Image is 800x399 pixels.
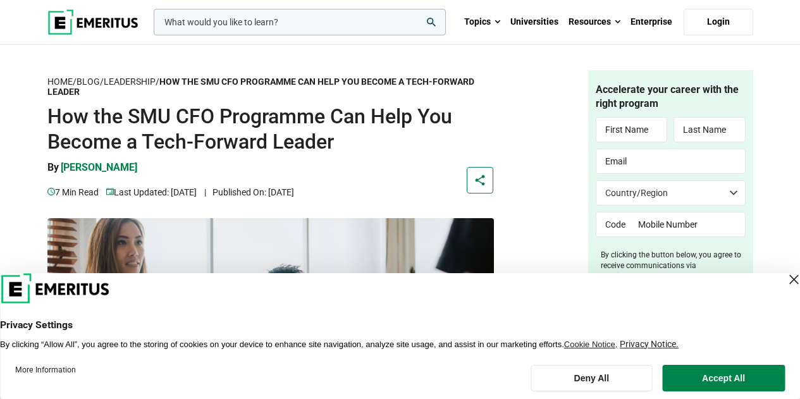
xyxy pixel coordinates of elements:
p: 7 min read [47,185,99,199]
a: Blog [77,77,100,87]
input: Last Name [674,117,746,142]
input: woocommerce-product-search-field-0 [154,9,446,35]
input: First Name [596,117,668,142]
p: [PERSON_NAME] [61,161,137,175]
img: video-views [47,188,55,195]
p: Last Updated: [DATE] [106,185,197,199]
a: Login [684,9,753,35]
span: By [47,161,59,173]
label: By clicking the button below, you agree to receive communications via Email/Call/WhatsApp/SMS fro... [601,250,746,292]
strong: How the SMU CFO Programme Can Help You Become a Tech-Forward Leader [47,77,474,97]
p: Published On: [DATE] [204,185,294,199]
a: Leadership [104,77,156,87]
input: Code [596,212,629,237]
a: [PERSON_NAME] [61,161,137,185]
img: video-views [106,188,114,195]
h4: Accelerate your career with the right program [596,83,746,111]
span: / / / [47,77,474,97]
input: Mobile Number [629,212,746,237]
span: | [204,187,206,197]
input: Email [596,149,746,174]
a: Home [47,77,73,87]
select: Country [596,180,746,206]
h1: How the SMU CFO Programme Can Help You Become a Tech-Forward Leader [47,104,494,154]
